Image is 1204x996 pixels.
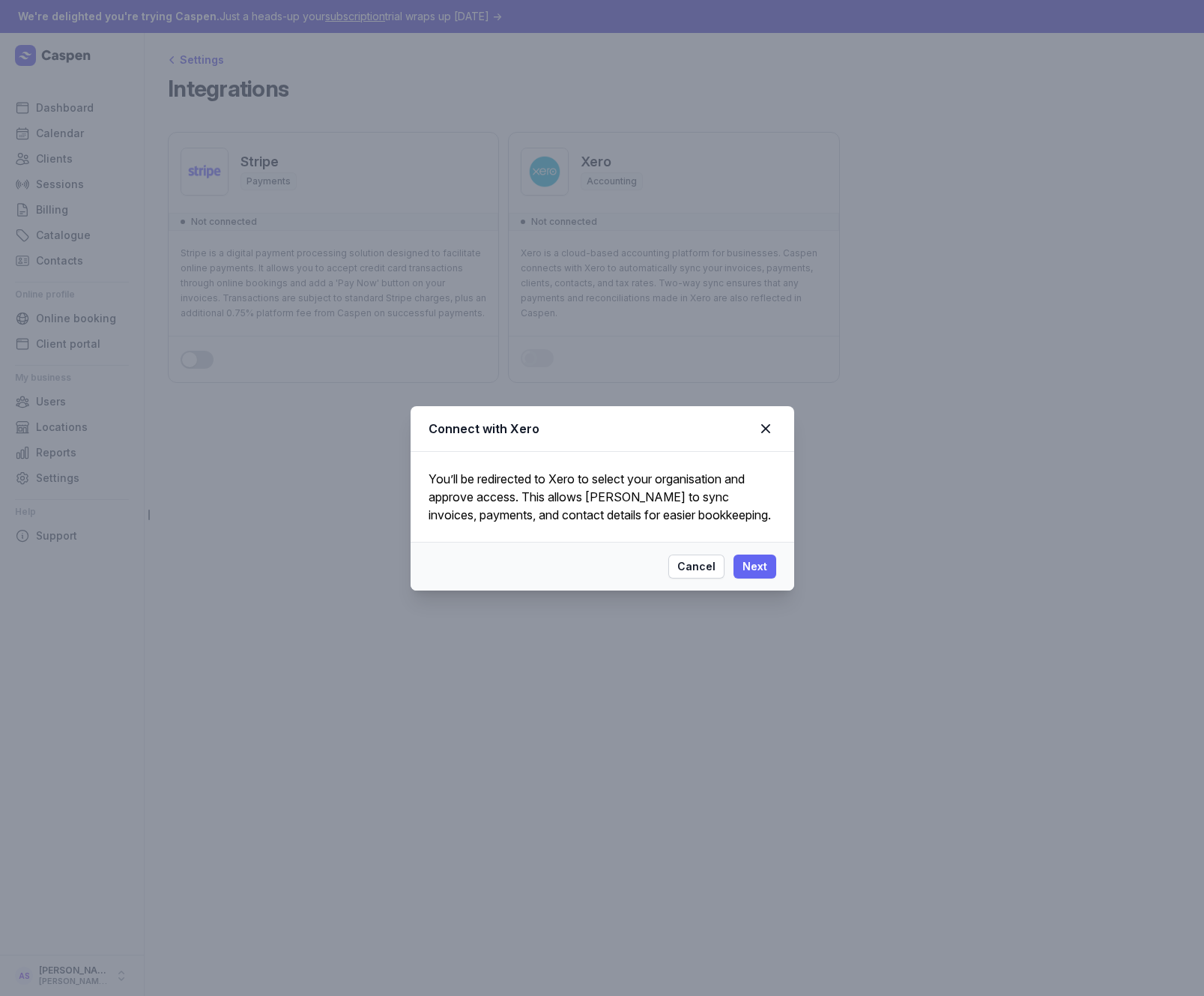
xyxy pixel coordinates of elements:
[429,470,776,524] div: You’ll be redirected to Xero to select your organisation and approve access. This allows [PERSON_...
[429,420,755,438] div: Connect with Xero
[733,555,776,579] button: Next
[668,555,724,579] button: Cancel
[677,558,716,576] span: Cancel
[742,558,767,576] span: Next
